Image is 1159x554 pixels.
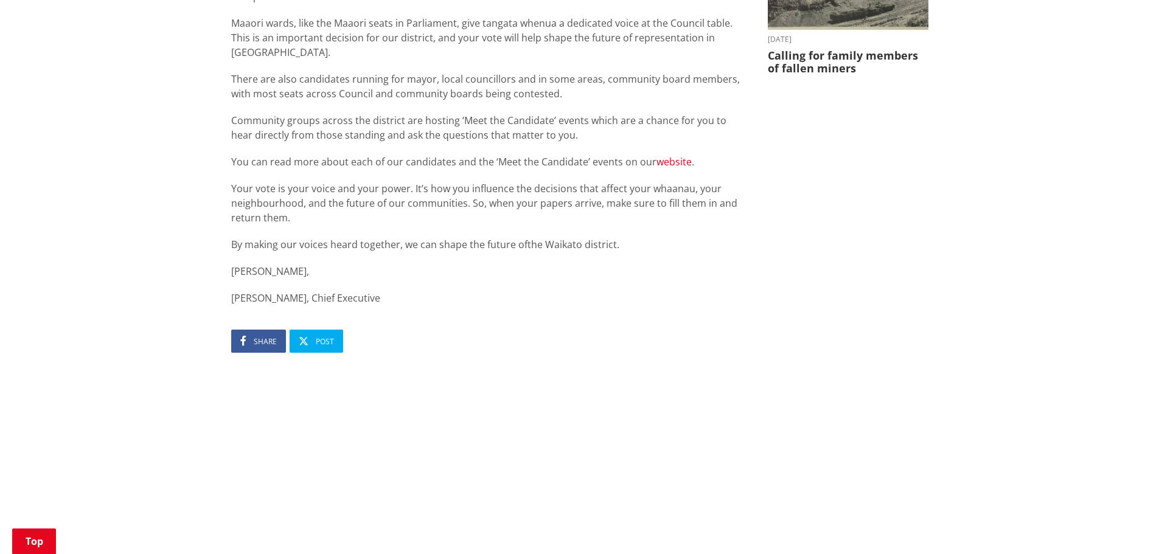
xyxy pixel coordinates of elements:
[12,528,56,554] a: Top
[231,181,750,225] p: Your vote is your voice and your power. It’s how you influence the decisions that affect your wha...
[254,336,277,347] span: Share
[290,330,343,353] a: Post
[231,72,750,101] p: There are also candidates running for mayor, local councillors and in some areas, community board...
[231,237,750,252] p: By making our voices heard together, we can shape the future of the Waikato district.
[231,264,750,279] p: [PERSON_NAME],
[768,49,928,75] h3: Calling for family members of fallen miners
[231,291,750,305] p: [PERSON_NAME], Chief Executive
[231,154,750,169] p: You can read more about each of our candidates and the ‘Meet the Candidate’ events on our .
[231,113,750,142] p: Community groups across the district are hosting ‘Meet the Candidate’ events which are a chance f...
[231,377,750,504] iframe: fb:comments Facebook Social Plugin
[1103,503,1147,547] iframe: Messenger Launcher
[231,16,750,60] p: Maaori wards, like the Maaori seats in Parliament, give tangata whenua a dedicated voice at the C...
[768,36,928,43] time: [DATE]
[316,336,334,347] span: Post
[656,155,692,168] a: website
[231,330,286,353] a: Share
